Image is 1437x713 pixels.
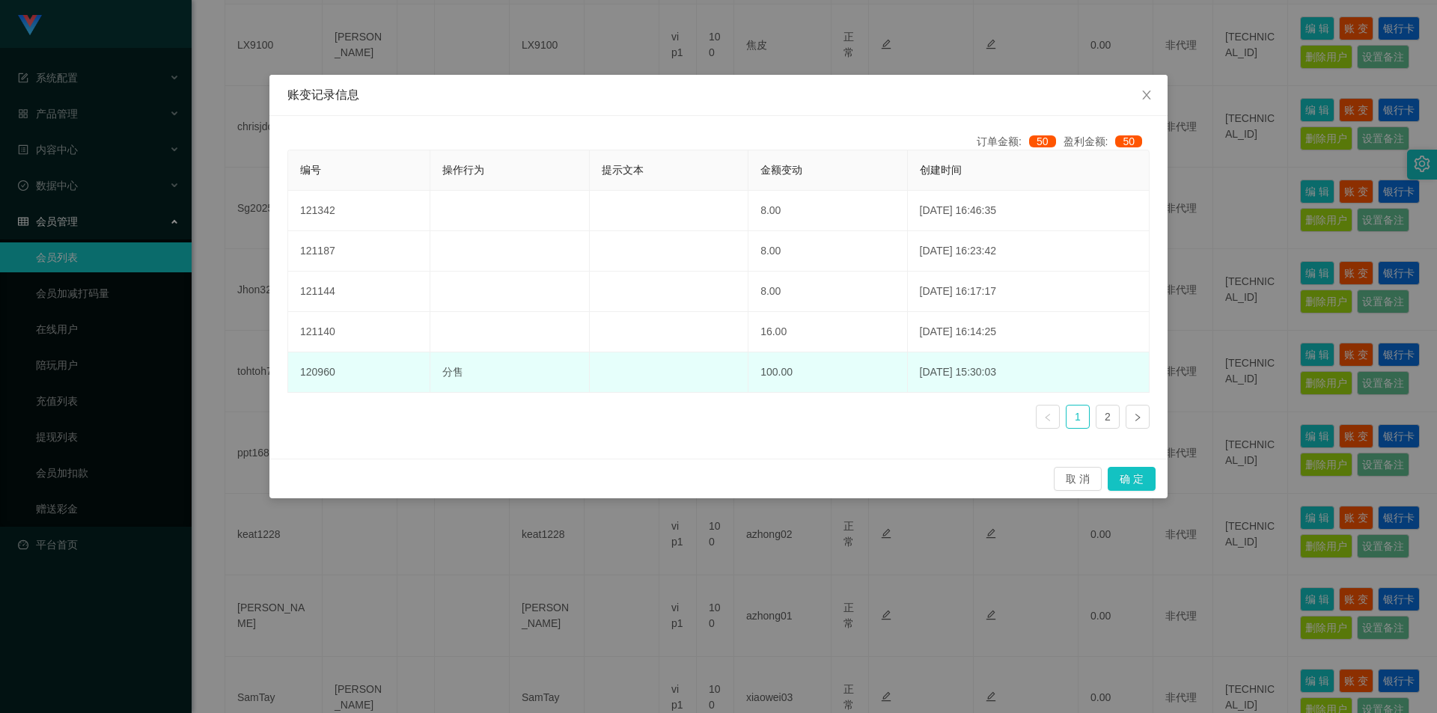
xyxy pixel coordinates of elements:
[908,231,1150,272] td: [DATE] 16:23:42
[920,164,962,176] span: 创建时间
[748,272,907,312] td: 8.00
[1126,405,1150,429] li: 下一页
[1064,134,1150,150] div: 盈利金额:
[1096,406,1119,428] a: 2
[288,352,430,393] td: 120960
[1115,135,1142,147] span: 50
[288,231,430,272] td: 121187
[748,312,907,352] td: 16.00
[1141,89,1153,101] i: 图标: close
[748,191,907,231] td: 8.00
[1036,405,1060,429] li: 上一页
[288,272,430,312] td: 121144
[1043,413,1052,422] i: 图标: left
[1096,405,1120,429] li: 2
[300,164,321,176] span: 编号
[908,272,1150,312] td: [DATE] 16:17:17
[287,87,1150,103] div: 账变记录信息
[908,191,1150,231] td: [DATE] 16:46:35
[442,164,484,176] span: 操作行为
[1066,405,1090,429] li: 1
[1108,467,1156,491] button: 确 定
[977,134,1063,150] div: 订单金额:
[430,352,589,393] td: 分售
[760,164,802,176] span: 金额变动
[1126,75,1168,117] button: Close
[1029,135,1056,147] span: 50
[908,352,1150,393] td: [DATE] 15:30:03
[748,352,907,393] td: 100.00
[908,312,1150,352] td: [DATE] 16:14:25
[1054,467,1102,491] button: 取 消
[288,312,430,352] td: 121140
[1067,406,1089,428] a: 1
[602,164,644,176] span: 提示文本
[1133,413,1142,422] i: 图标: right
[748,231,907,272] td: 8.00
[288,191,430,231] td: 121342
